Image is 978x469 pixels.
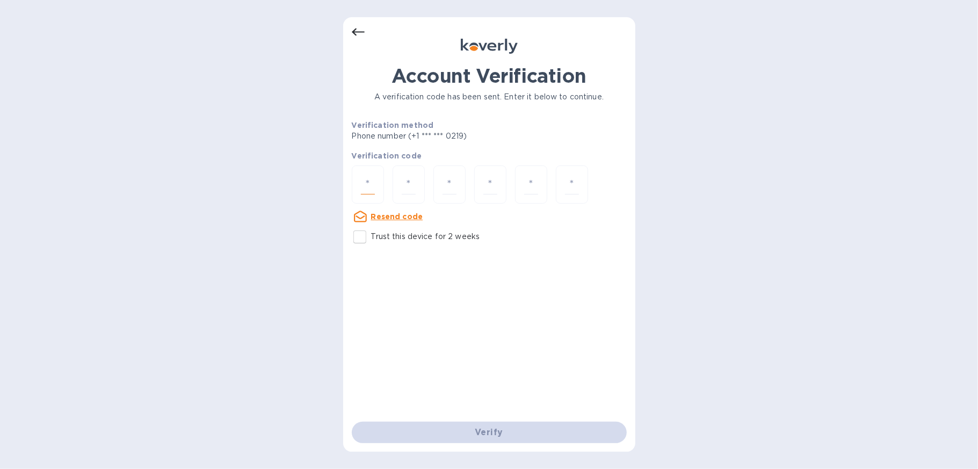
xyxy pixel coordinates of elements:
h1: Account Verification [352,64,627,87]
p: Trust this device for 2 weeks [371,231,480,242]
p: Phone number (+1 *** *** 0219) [352,131,549,142]
p: A verification code has been sent. Enter it below to continue. [352,91,627,103]
p: Verification code [352,150,627,161]
u: Resend code [371,212,423,221]
b: Verification method [352,121,434,129]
